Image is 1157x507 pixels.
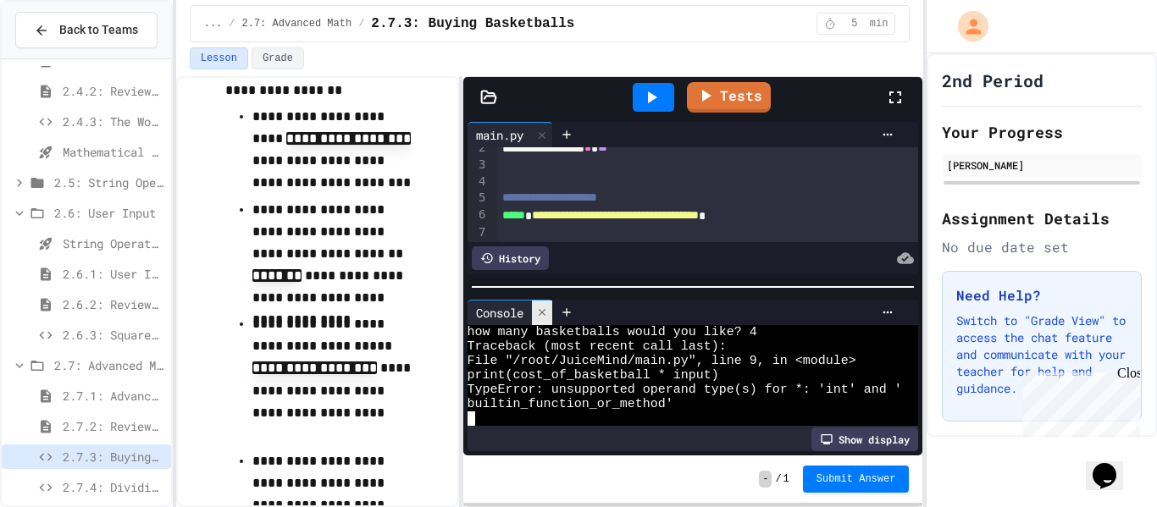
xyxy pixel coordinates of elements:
[942,120,1142,144] h2: Your Progress
[759,471,772,488] span: -
[63,295,164,313] span: 2.6.2: Review - User Input
[803,466,910,493] button: Submit Answer
[1016,366,1140,438] iframe: chat widget
[468,368,719,383] span: print(cost_of_basketball * input)
[468,240,489,257] div: 8
[371,14,574,34] span: 2.7.3: Buying Basketballs
[468,207,489,223] div: 6
[468,304,532,322] div: Console
[63,265,164,283] span: 2.6.1: User Input
[229,17,235,30] span: /
[15,12,158,48] button: Back to Teams
[472,246,549,270] div: History
[63,82,164,100] span: 2.4.2: Review - Mathematical Operators
[242,17,352,30] span: 2.7: Advanced Math
[63,143,164,161] span: Mathematical Operators - Quiz
[63,478,164,496] span: 2.7.4: Dividing a Number
[468,339,727,354] span: Traceback (most recent call last):
[63,326,164,344] span: 2.6.3: Squares and Circles
[358,17,364,30] span: /
[468,140,489,157] div: 2
[775,472,781,486] span: /
[468,126,532,144] div: main.py
[190,47,248,69] button: Lesson
[468,224,489,241] div: 7
[54,204,164,222] span: 2.6: User Input
[468,300,553,325] div: Console
[63,113,164,130] span: 2.4.3: The World's Worst [PERSON_NAME] Market
[817,472,896,486] span: Submit Answer
[468,383,902,397] span: TypeError: unsupported operand type(s) for *: 'int' and '
[63,448,164,466] span: 2.7.3: Buying Basketballs
[468,157,489,174] div: 3
[947,157,1137,173] div: [PERSON_NAME]
[468,190,489,207] div: 5
[204,17,223,30] span: ...
[252,47,304,69] button: Grade
[942,69,1044,92] h1: 2nd Period
[870,17,889,30] span: min
[956,285,1127,306] h3: Need Help?
[468,354,856,368] span: File "/root/JuiceMind/main.py", line 9, in <module>
[63,234,164,252] span: String Operators - Quiz
[54,356,164,374] span: 2.7: Advanced Math
[468,122,553,147] div: main.py
[63,387,164,405] span: 2.7.1: Advanced Math
[942,207,1142,230] h2: Assignment Details
[687,82,771,113] a: Tests
[468,325,757,339] span: how many basketballs would you like? 4
[63,417,164,435] span: 2.7.2: Review - Advanced Math
[811,427,918,451] div: Show display
[54,174,164,191] span: 2.5: String Operators
[468,174,489,190] div: 4
[783,472,789,486] span: 1
[1086,439,1140,490] iframe: chat widget
[942,237,1142,257] div: No due date set
[468,397,673,411] span: builtin_function_or_method'
[956,312,1127,397] p: Switch to "Grade View" to access the chat feature and communicate with your teacher for help and ...
[940,7,993,46] div: My Account
[7,7,117,107] div: Chat with us now!Close
[59,21,138,39] span: Back to Teams
[841,17,868,30] span: 5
